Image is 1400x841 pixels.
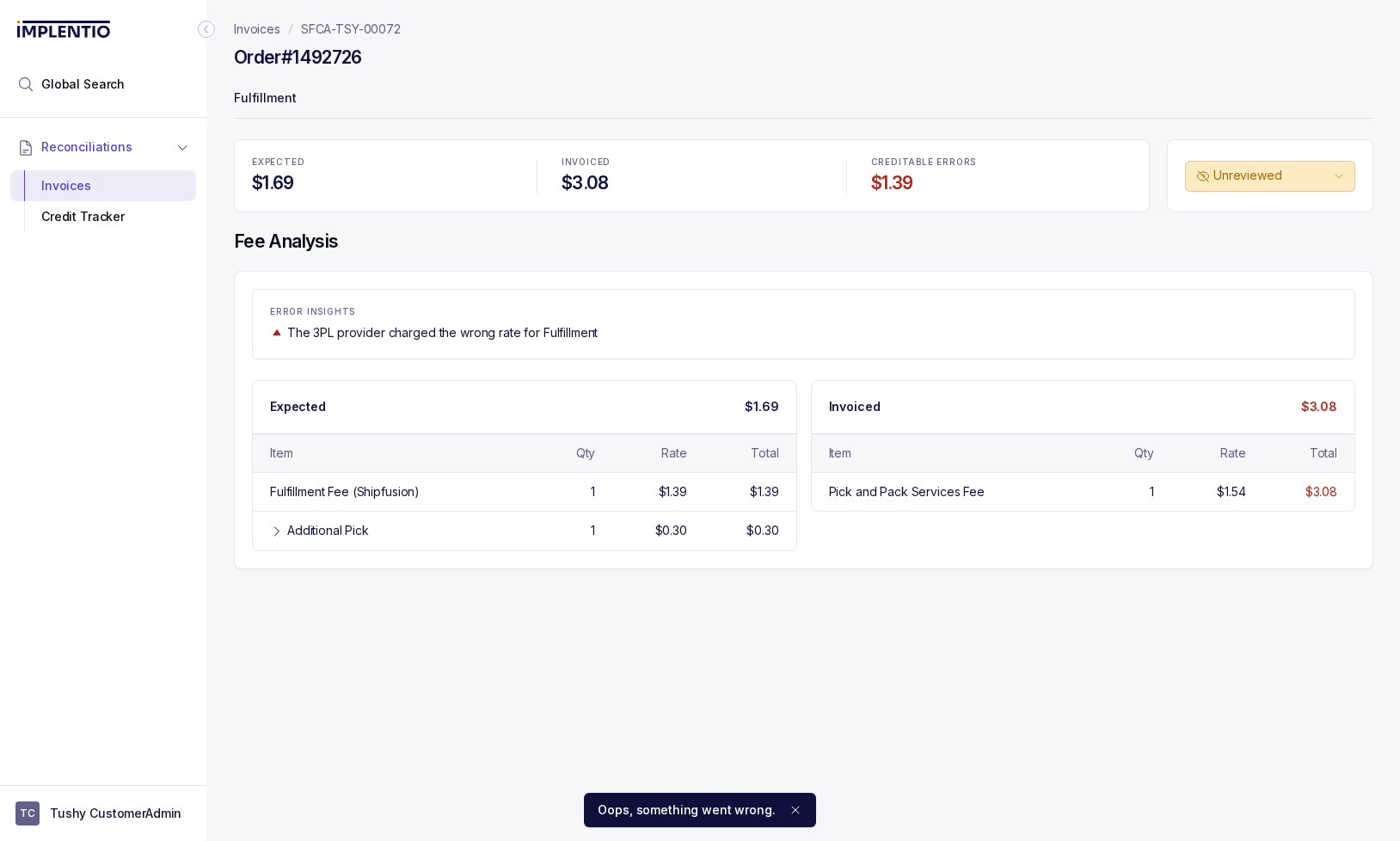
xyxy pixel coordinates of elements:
div: $0.30 [655,522,687,539]
p: $1.69 [745,398,778,415]
p: ERROR INSIGHTS [270,307,1337,317]
div: Credit Tracker [24,201,182,232]
p: Oops, something went wrong. [598,801,775,819]
div: Qty [576,445,596,462]
nav: breadcrumb [234,21,401,38]
button: Unreviewed [1185,161,1355,192]
div: Total [751,445,778,462]
div: Collapse Icon [196,19,217,40]
div: $3.08 [1305,483,1337,500]
p: The 3PL provider charged the wrong rate for Fulfillment [287,324,598,341]
span: Reconciliations [41,138,132,156]
div: Invoices [24,170,182,201]
p: Fulfillment [234,83,1373,117]
div: Item [270,445,292,462]
h4: $3.08 [562,171,822,195]
div: Rate [1220,445,1245,462]
div: Item [829,445,851,462]
div: Reconciliations [10,167,196,236]
div: $0.30 [746,522,778,539]
h4: Fee Analysis [234,230,1373,254]
div: Qty [1134,445,1154,462]
button: Reconciliations [10,128,196,166]
p: CREDITABLE ERRORS [871,157,1132,168]
div: 1 [591,483,595,500]
p: Unreviewed [1213,167,1330,184]
div: $1.39 [750,483,778,500]
h4: $1.39 [871,171,1132,195]
img: trend image [270,326,284,339]
span: Global Search [41,76,125,93]
div: $1.54 [1217,483,1245,500]
p: EXPECTED [252,157,513,168]
div: Total [1310,445,1337,462]
div: 1 [591,522,595,539]
p: Expected [270,398,326,415]
div: $1.39 [659,483,687,500]
h4: $1.69 [252,171,513,195]
a: SFCA-TSY-00072 [301,21,401,38]
p: INVOICED [562,157,822,168]
p: $3.08 [1301,398,1337,415]
div: Rate [661,445,686,462]
div: 1 [1150,483,1154,500]
p: Invoiced [829,398,881,415]
h4: Order #1492726 [234,46,362,70]
a: Invoices [234,21,280,38]
div: Pick and Pack Services Fee [829,483,985,500]
div: Additional Pick [287,522,369,539]
div: Fulfillment Fee (Shipfusion) [270,483,420,500]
